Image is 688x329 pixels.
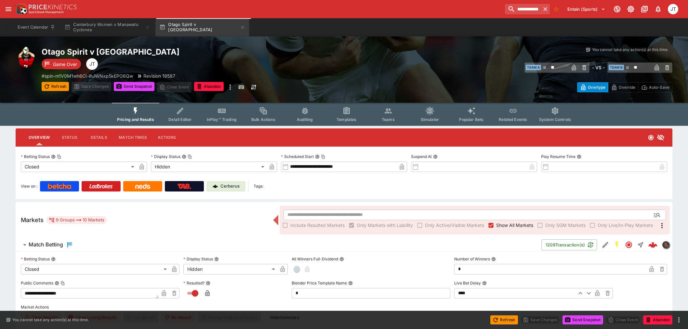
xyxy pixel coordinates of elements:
button: SGM Enabled [611,239,623,251]
button: All Winners Full-Dividend [339,257,344,261]
p: Overtype [588,84,605,91]
button: Details [84,130,113,145]
button: Open [651,209,663,221]
button: Override [608,82,638,92]
div: Joshua Thomson [668,4,678,14]
button: Otago Spirit v [GEOGRAPHIC_DATA] [155,18,249,36]
p: You cannot take any action(s) at this time. [592,47,668,53]
button: Documentation [639,3,650,15]
button: Copy To Clipboard [60,281,65,285]
button: Number of Winners [491,257,496,261]
svg: Hidden [657,134,665,141]
button: Suspend At [433,154,438,159]
svg: Closed [625,241,633,249]
button: Overtype [577,82,608,92]
div: Hidden [183,264,277,274]
span: Team A [526,65,541,70]
p: Live Bet Delay [454,280,481,286]
p: Play Resume Time [541,154,576,159]
p: Display Status [151,154,180,159]
img: Ladbrokes [89,184,113,189]
p: Suspend At [411,154,432,159]
span: Include Resulted Markets [290,222,345,229]
button: Scheduled StartCopy To Clipboard [315,154,320,159]
h2: Copy To Clipboard [42,47,357,57]
p: Betting Status [21,154,50,159]
p: All Winners Full-Dividend [292,256,338,262]
div: eee15dd6-129b-4dd6-a4fd-2b2c90c1dfa2 [648,240,657,249]
button: Copy To Clipboard [57,154,61,159]
button: Betting StatusCopy To Clipboard [51,154,56,159]
button: Status [55,130,84,145]
svg: Closed [648,134,654,141]
label: View on : [21,181,37,191]
span: Only Live/In-Play Markets [598,222,653,229]
p: Override [619,84,635,91]
button: more [226,82,234,92]
img: TabNZ [178,184,191,189]
button: Event Calendar [14,18,59,36]
h6: Match Betting [29,241,63,248]
span: Show All Markets [496,222,533,229]
button: Send Snapshot [562,315,603,324]
h6: - VS - [592,64,605,71]
span: Popular Bets [459,117,483,122]
span: Only Active/Visible Markets [425,222,484,229]
div: Hidden [151,162,267,172]
img: Cerberus [213,184,218,189]
span: Bulk Actions [251,117,275,122]
button: Notifications [652,3,664,15]
button: Edit Detail [600,239,611,251]
button: Copy To Clipboard [188,154,192,159]
a: Cerberus [206,181,245,191]
p: Cerberus [220,183,240,190]
p: Auto-Save [649,84,669,91]
input: search [505,4,541,14]
span: Mark an event as closed and abandoned. [643,316,672,322]
div: Event type filters [112,103,576,126]
button: Match Times [113,130,152,145]
p: Betting Status [21,256,50,262]
img: PriceKinetics [29,5,77,9]
label: Market Actions [21,302,667,312]
p: Resulted? [183,280,205,286]
h5: Markets [21,216,44,224]
button: Connected to PK [611,3,623,15]
span: Team B [609,65,624,70]
p: Revision 19587 [143,72,175,79]
img: Sportsbook Management [29,11,64,14]
p: Game Over [53,61,77,68]
button: Canterbury Women v Manawatu Cyclones [60,18,154,36]
button: Abandon [643,315,672,324]
button: 1209Transaction(s) [541,239,597,250]
p: You cannot take any action(s) at this time. [12,317,89,323]
img: logo-cerberus--red.svg [648,240,657,249]
button: No Bookmarks [551,4,562,14]
span: Simulator [421,117,439,122]
span: Detail Editor [168,117,192,122]
button: Auto-Save [638,82,672,92]
a: eee15dd6-129b-4dd6-a4fd-2b2c90c1dfa2 [646,238,659,251]
span: Related Events [499,117,527,122]
span: Only SGM Markets [545,222,586,229]
button: Resulted? [206,281,210,285]
label: Tags: [254,181,263,191]
span: Templates [337,117,356,122]
span: Teams [382,117,395,122]
p: Blender Price Template Name [292,280,347,286]
p: Scheduled Start [281,154,314,159]
p: Copy To Clipboard [42,72,133,79]
img: sportingsolutions [662,241,669,248]
span: Mark an event as closed and abandoned. [194,83,223,89]
button: Closed [623,239,635,251]
p: Public Comments [21,280,53,286]
img: Neds [135,184,150,189]
button: Toggle light/dark mode [625,3,637,15]
div: Closed [21,264,169,274]
button: Blender Price Template Name [348,281,353,285]
button: Display StatusCopy To Clipboard [182,154,186,159]
div: Start From [577,82,672,92]
span: Only Markets with Liability [357,222,413,229]
button: Refresh [42,82,69,91]
button: Refresh [490,315,518,324]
